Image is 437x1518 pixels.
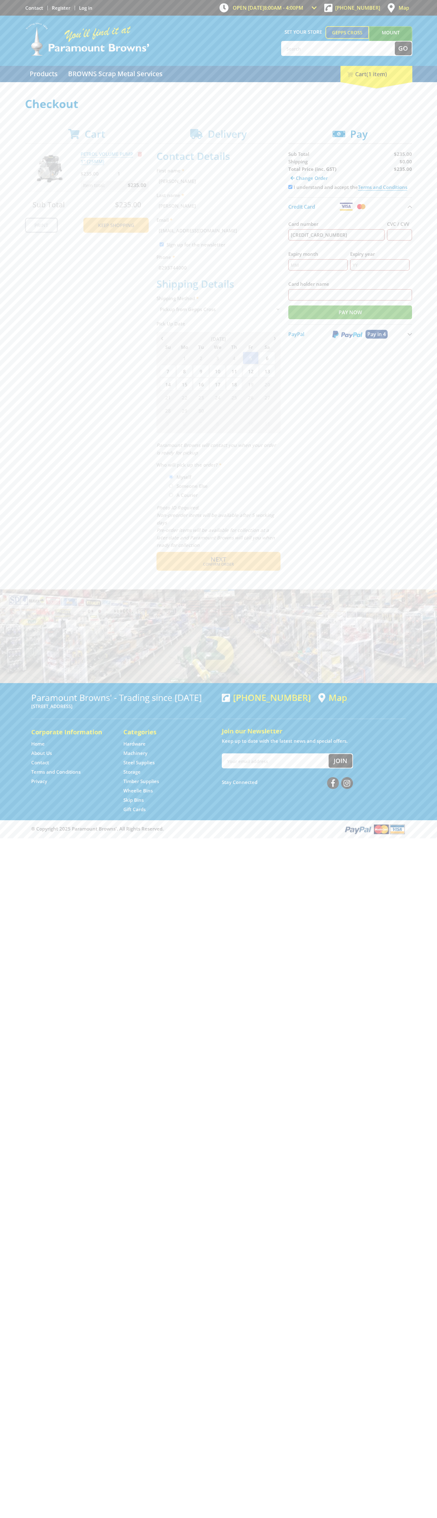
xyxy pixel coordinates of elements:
span: Set your store [281,26,326,37]
a: Go to the Wheelie Bins page [123,787,153,794]
span: Credit Card [288,203,315,210]
a: Go to the Terms and Conditions page [31,769,81,775]
span: $235.00 [394,151,412,157]
span: Change Order [296,175,328,181]
label: Expiry year [350,250,410,258]
input: Your email address [222,754,329,768]
img: PayPal [332,330,362,338]
span: Pay in 4 [367,331,386,338]
div: ® Copyright 2025 Paramount Browns'. All Rights Reserved. [25,823,412,835]
button: Go [395,42,412,55]
a: Go to the Gift Cards page [123,806,146,813]
p: Keep up to date with the latest news and special offers. [222,737,406,745]
a: Go to the BROWNS Scrap Metal Services page [63,66,167,82]
a: Go to the About Us page [31,750,52,757]
span: $0.00 [400,158,412,165]
a: Go to the Steel Supplies page [123,759,155,766]
a: Go to the Products page [25,66,62,82]
a: Go to the Storage page [123,769,141,775]
a: Go to the Contact page [25,5,43,11]
span: Pay [350,127,368,141]
p: [STREET_ADDRESS] [31,702,216,710]
input: MM [288,259,348,270]
a: Go to the Machinery page [123,750,147,757]
input: Please accept the terms and conditions. [288,185,292,189]
a: Go to the Privacy page [31,778,47,785]
a: Mount [PERSON_NAME] [369,26,412,50]
strong: $235.00 [394,166,412,172]
span: Shipping [288,158,308,165]
h5: Categories [123,728,203,737]
label: I understand and accept the [294,184,407,191]
span: (1 item) [366,70,387,78]
span: PayPal [288,331,304,338]
label: Card number [288,220,385,228]
a: Go to the Skip Bins page [123,797,144,803]
div: [PHONE_NUMBER] [222,692,311,702]
h5: Corporate Information [31,728,111,737]
span: OPEN [DATE] [233,4,303,11]
img: Mastercard [356,203,367,211]
a: Terms and Conditions [358,184,407,191]
button: Credit Card [288,197,412,216]
button: PayPal Pay in 4 [288,324,412,344]
div: Cart [340,66,412,82]
a: Change Order [288,173,330,183]
div: Stay Connected [222,775,353,790]
a: Gepps Cross [325,26,369,39]
input: Search [282,42,395,55]
h3: Paramount Browns' - Trading since [DATE] [31,692,216,702]
label: CVC / CVV [387,220,412,228]
a: Go to the Hardware page [123,741,146,747]
label: Expiry month [288,250,348,258]
img: PayPal, Mastercard, Visa accepted [344,823,406,835]
input: Pay Now [288,305,412,319]
input: YY [350,259,410,270]
a: Log in [79,5,92,11]
a: Go to the registration page [52,5,70,11]
a: Go to the Home page [31,741,45,747]
strong: Total Price (inc. GST) [288,166,336,172]
a: View a map of Gepps Cross location [318,692,347,703]
a: Go to the Timber Supplies page [123,778,159,785]
img: Paramount Browns' [25,22,150,57]
button: Join [329,754,352,768]
label: Card holder name [288,280,412,288]
span: Sub Total [288,151,309,157]
h5: Join our Newsletter [222,727,406,736]
span: 8:00am - 4:00pm [264,4,303,11]
a: Go to the Contact page [31,759,49,766]
img: Visa [339,203,353,211]
h1: Checkout [25,98,412,110]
